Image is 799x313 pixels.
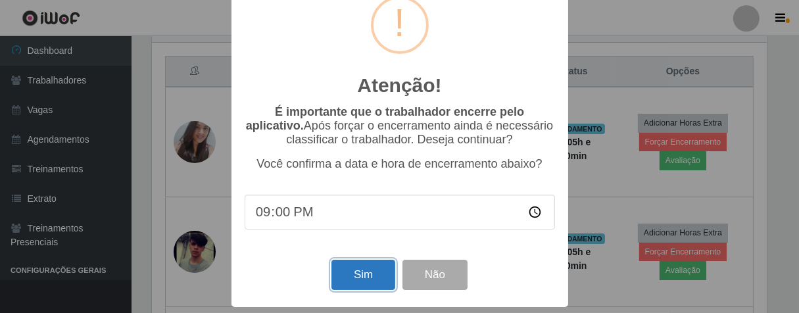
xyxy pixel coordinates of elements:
button: Sim [331,260,395,291]
button: Não [402,260,468,291]
h2: Atenção! [357,74,441,97]
p: Após forçar o encerramento ainda é necessário classificar o trabalhador. Deseja continuar? [245,105,555,147]
p: Você confirma a data e hora de encerramento abaixo? [245,157,555,171]
b: É importante que o trabalhador encerre pelo aplicativo. [246,105,524,132]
